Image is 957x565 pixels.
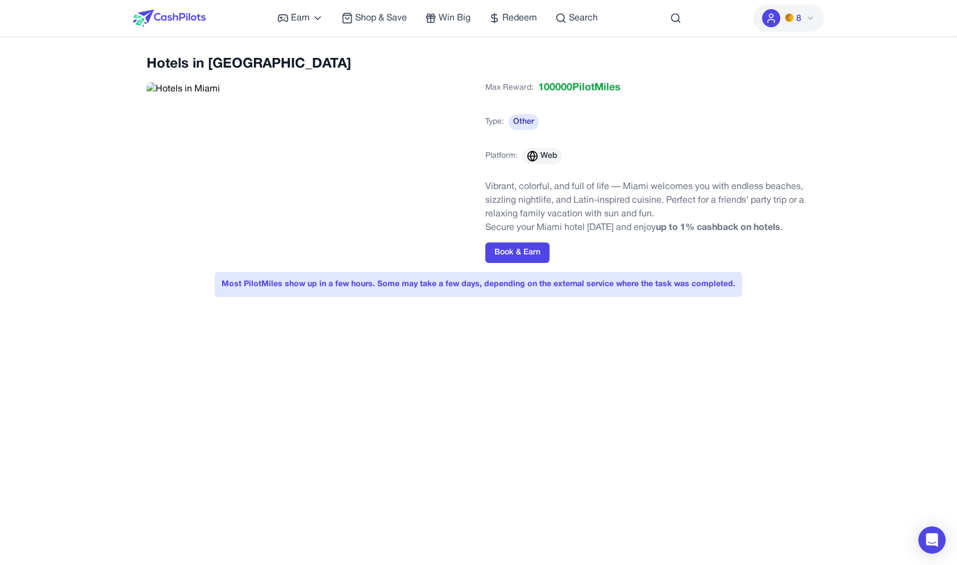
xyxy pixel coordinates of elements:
span: Max Reward: [485,82,534,94]
button: PMs8 [753,5,824,32]
div: Open Intercom Messenger [918,526,946,554]
strong: up to 1% cashback on hotels [656,224,780,232]
span: Search [569,11,598,25]
span: Redeem [502,11,537,25]
span: Other [509,114,539,130]
span: Win Big [439,11,471,25]
div: Most PilotMiles show up in a few hours. Some may take a few days, depending on the external servi... [215,272,742,297]
a: Earn [277,11,323,25]
a: Search [555,11,598,25]
span: Type: [485,116,504,128]
a: Redeem [489,11,537,25]
span: Shop & Save [355,11,407,25]
span: 100000 PilotMiles [538,80,621,96]
h2: Hotels in [GEOGRAPHIC_DATA] [147,55,472,73]
a: Win Big [425,11,471,25]
p: Vibrant, colorful, and full of life — Miami welcomes you with endless beaches, sizzling nightlife... [485,180,810,221]
span: Platform: [485,150,518,162]
span: Web [540,150,557,162]
button: Book & Earn [485,242,550,263]
img: PMs [785,13,794,22]
img: Hotels in Miami [147,82,407,96]
img: CashPilots Logo [133,10,206,27]
a: Shop & Save [342,11,407,25]
span: Earn [291,11,310,25]
p: Secure your Miami hotel [DATE] and enjoy . [485,221,810,235]
span: 8 [796,12,801,26]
